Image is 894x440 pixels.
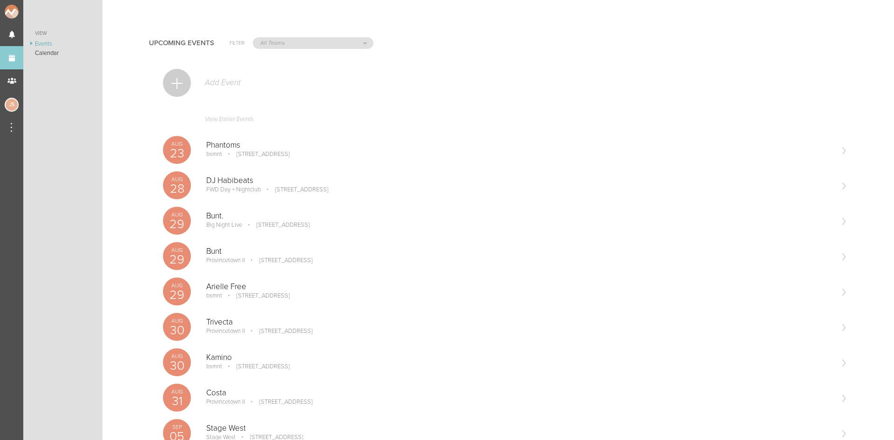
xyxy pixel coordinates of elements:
p: 29 [163,218,191,230]
p: 29 [163,289,191,301]
p: DJ Habibeats [206,176,833,185]
p: Provincetown II [206,257,245,264]
p: Bunt [206,247,833,256]
img: NOMAD [5,5,57,19]
p: FWD Day + Nightclub [206,186,261,193]
h6: Filter [230,39,244,47]
p: [STREET_ADDRESS] [223,150,290,158]
p: Provincetown II [206,398,245,406]
p: Aug [163,141,191,147]
p: [STREET_ADDRESS] [262,186,328,193]
h4: Upcoming Events [149,39,214,47]
p: Aug [163,353,191,359]
p: [STREET_ADDRESS] [246,257,312,264]
p: Phantoms [206,141,833,150]
p: bsmnt [206,150,222,158]
p: Aug [163,389,191,394]
p: Big Night Live [206,221,242,229]
p: Aug [163,247,191,253]
p: Costa [206,388,833,398]
p: Add Event [204,78,241,88]
a: View [23,28,102,39]
p: [STREET_ADDRESS] [223,363,290,370]
p: 31 [163,395,191,407]
p: Aug [163,176,191,182]
p: Kamino [206,353,833,362]
p: Bunt. [206,211,833,221]
p: Aug [163,283,191,288]
p: bsmnt [206,363,222,370]
p: Aug [163,318,191,324]
p: Provincetown II [206,327,245,335]
p: [STREET_ADDRESS] [244,221,310,229]
p: Stage West [206,424,833,433]
a: Calendar [23,48,102,58]
p: 28 [163,183,191,195]
p: Sep [163,424,191,430]
p: 29 [163,253,191,266]
p: bsmnt [206,292,222,299]
a: Events [23,39,102,48]
p: Trivecta [206,318,833,327]
p: [STREET_ADDRESS] [246,327,312,335]
div: Jessica Smith [5,98,19,112]
p: Arielle Free [206,282,833,291]
p: Aug [163,212,191,217]
p: [STREET_ADDRESS] [223,292,290,299]
p: 23 [163,147,191,160]
a: View Earlier Events [163,111,847,132]
p: 30 [163,324,191,337]
p: 30 [163,359,191,372]
p: [STREET_ADDRESS] [246,398,312,406]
